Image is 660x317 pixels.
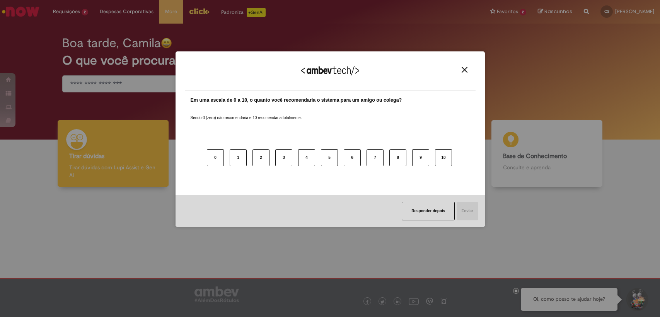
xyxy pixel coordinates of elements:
img: Logo Ambevtech [301,66,359,75]
button: 7 [367,149,384,166]
button: 2 [252,149,269,166]
button: 8 [389,149,406,166]
label: Em uma escala de 0 a 10, o quanto você recomendaria o sistema para um amigo ou colega? [191,97,402,104]
button: Responder depois [402,202,455,220]
button: 10 [435,149,452,166]
button: Close [459,66,470,73]
button: 0 [207,149,224,166]
button: 1 [230,149,247,166]
button: 4 [298,149,315,166]
button: 6 [344,149,361,166]
img: Close [462,67,467,73]
button: 5 [321,149,338,166]
button: 9 [412,149,429,166]
label: Sendo 0 (zero) não recomendaria e 10 recomendaria totalmente. [191,106,302,121]
button: 3 [275,149,292,166]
